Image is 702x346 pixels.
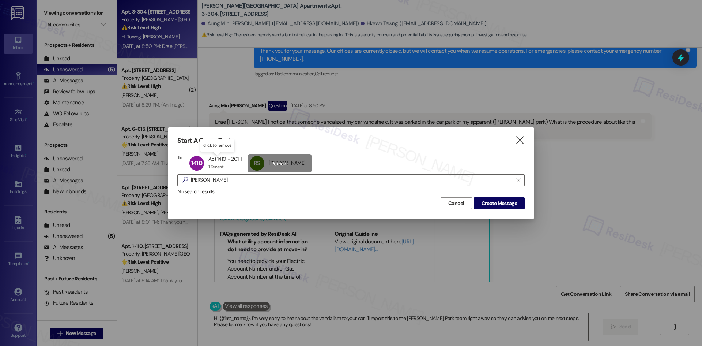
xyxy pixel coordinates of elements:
[482,200,517,207] span: Create Message
[448,200,464,207] span: Cancel
[515,137,525,144] i: 
[177,137,231,145] h3: Start A Group Text
[203,142,231,149] p: click to remove
[177,188,525,196] div: No search results
[474,197,525,209] button: Create Message
[208,164,223,170] div: 1 Tenant
[179,176,191,184] i: 
[516,177,520,183] i: 
[441,197,472,209] button: Cancel
[177,154,184,161] h3: To:
[208,156,242,162] div: Apt 1410 - 201H
[513,175,524,186] button: Clear text
[191,175,513,185] input: Search for any contact or apartment
[191,159,202,167] span: 1410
